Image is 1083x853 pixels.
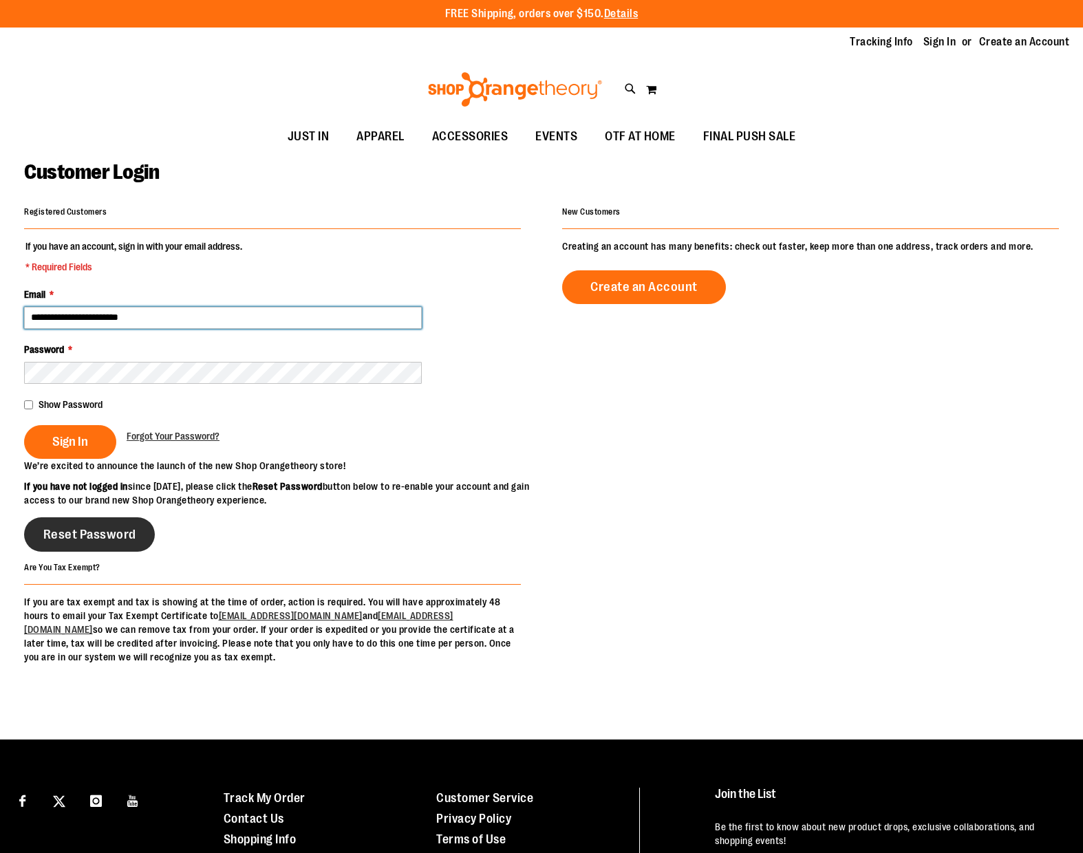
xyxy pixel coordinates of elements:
p: since [DATE], please click the button below to re-enable your account and gain access to our bran... [24,479,541,507]
a: APPAREL [343,121,418,153]
a: Visit our Instagram page [84,788,108,812]
legend: If you have an account, sign in with your email address. [24,239,244,274]
span: ACCESSORIES [432,121,508,152]
strong: If you have not logged in [24,481,128,492]
span: Create an Account [590,279,698,294]
a: [EMAIL_ADDRESS][DOMAIN_NAME] [219,610,363,621]
a: EVENTS [522,121,591,153]
p: If you are tax exempt and tax is showing at the time of order, action is required. You will have ... [24,595,521,664]
span: Forgot Your Password? [127,431,219,442]
a: Visit our X page [47,788,72,812]
span: * Required Fields [25,260,242,274]
p: Creating an account has many benefits: check out faster, keep more than one address, track orders... [562,239,1059,253]
a: Details [604,8,639,20]
a: Create an Account [562,270,726,304]
strong: Registered Customers [24,207,107,217]
span: OTF AT HOME [605,121,676,152]
p: FREE Shipping, orders over $150. [445,6,639,22]
strong: Are You Tax Exempt? [24,562,100,572]
strong: New Customers [562,207,621,217]
span: Show Password [39,399,103,410]
strong: Reset Password [253,481,323,492]
span: Email [24,289,45,300]
img: Twitter [53,795,65,808]
a: Create an Account [979,34,1070,50]
a: Terms of Use [436,832,506,846]
h4: Join the List [715,788,1055,813]
a: Forgot Your Password? [127,429,219,443]
a: Customer Service [436,791,533,805]
a: Visit our Youtube page [121,788,145,812]
a: Privacy Policy [436,812,511,825]
p: We’re excited to announce the launch of the new Shop Orangetheory store! [24,459,541,473]
a: Visit our Facebook page [10,788,34,812]
span: Sign In [52,434,88,449]
a: FINAL PUSH SALE [689,121,810,153]
span: EVENTS [535,121,577,152]
a: Track My Order [224,791,305,805]
span: Customer Login [24,160,159,184]
a: Reset Password [24,517,155,552]
a: Contact Us [224,812,284,825]
a: Shopping Info [224,832,297,846]
button: Sign In [24,425,116,459]
p: Be the first to know about new product drops, exclusive collaborations, and shopping events! [715,820,1055,847]
a: ACCESSORIES [418,121,522,153]
a: Tracking Info [850,34,913,50]
span: FINAL PUSH SALE [703,121,796,152]
span: APPAREL [356,121,405,152]
span: Password [24,344,64,355]
a: JUST IN [274,121,343,153]
span: Reset Password [43,527,136,542]
img: Shop Orangetheory [426,72,604,107]
a: Sign In [923,34,956,50]
a: OTF AT HOME [591,121,689,153]
span: JUST IN [288,121,330,152]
